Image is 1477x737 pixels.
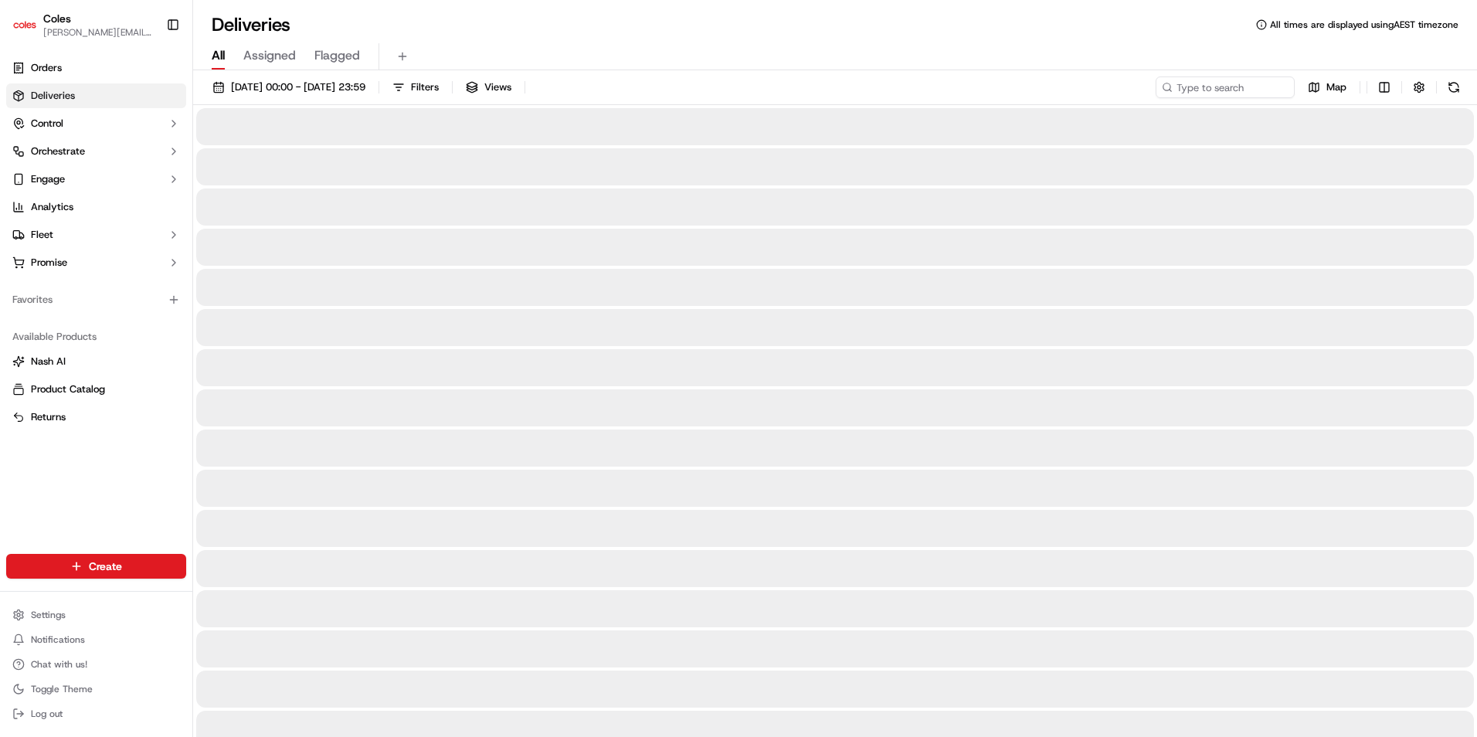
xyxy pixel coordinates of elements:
button: Coles [43,11,71,26]
span: Promise [31,256,67,270]
span: Returns [31,410,66,424]
span: Log out [31,708,63,720]
button: Map [1301,76,1353,98]
span: [DATE] 00:00 - [DATE] 23:59 [231,80,365,94]
a: Deliveries [6,83,186,108]
span: Create [89,559,122,574]
button: Product Catalog [6,377,186,402]
button: Fleet [6,222,186,247]
button: Create [6,554,186,579]
span: Map [1326,80,1346,94]
span: Flagged [314,46,360,65]
span: Analytics [31,200,73,214]
span: Settings [31,609,66,621]
span: Fleet [31,228,53,242]
button: Returns [6,405,186,430]
div: Available Products [6,324,186,349]
span: Orchestrate [31,144,85,158]
button: [PERSON_NAME][EMAIL_ADDRESS][PERSON_NAME][DOMAIN_NAME] [43,26,154,39]
button: Nash AI [6,349,186,374]
button: Promise [6,250,186,275]
button: Orchestrate [6,139,186,164]
span: Control [31,117,63,131]
span: Orders [31,61,62,75]
div: Favorites [6,287,186,312]
button: Filters [385,76,446,98]
span: Notifications [31,633,85,646]
button: Chat with us! [6,654,186,675]
button: Views [459,76,518,98]
a: Nash AI [12,355,180,368]
span: Chat with us! [31,658,87,671]
h1: Deliveries [212,12,290,37]
button: Control [6,111,186,136]
button: Engage [6,167,186,192]
span: Toggle Theme [31,683,93,695]
button: Settings [6,604,186,626]
button: [DATE] 00:00 - [DATE] 23:59 [205,76,372,98]
button: Toggle Theme [6,678,186,700]
span: Engage [31,172,65,186]
input: Type to search [1156,76,1295,98]
img: Coles [12,12,37,37]
span: Deliveries [31,89,75,103]
span: All [212,46,225,65]
a: Analytics [6,195,186,219]
a: Product Catalog [12,382,180,396]
span: Nash AI [31,355,66,368]
span: Assigned [243,46,296,65]
span: Product Catalog [31,382,105,396]
a: Returns [12,410,180,424]
button: Notifications [6,629,186,650]
span: All times are displayed using AEST timezone [1270,19,1458,31]
button: Refresh [1443,76,1465,98]
span: Views [484,80,511,94]
button: ColesColes[PERSON_NAME][EMAIL_ADDRESS][PERSON_NAME][DOMAIN_NAME] [6,6,160,43]
span: Filters [411,80,439,94]
a: Orders [6,56,186,80]
button: Log out [6,703,186,725]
